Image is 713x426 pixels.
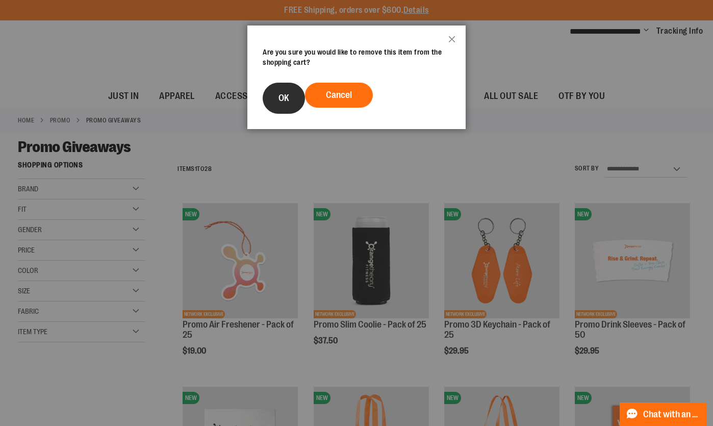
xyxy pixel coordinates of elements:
[643,410,701,419] span: Chat with an Expert
[263,83,305,114] button: OK
[326,90,352,100] span: Cancel
[305,83,373,108] button: Cancel
[278,93,289,103] span: OK
[263,47,450,67] div: Are you sure you would like to remove this item from the shopping cart?
[620,403,707,426] button: Chat with an Expert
